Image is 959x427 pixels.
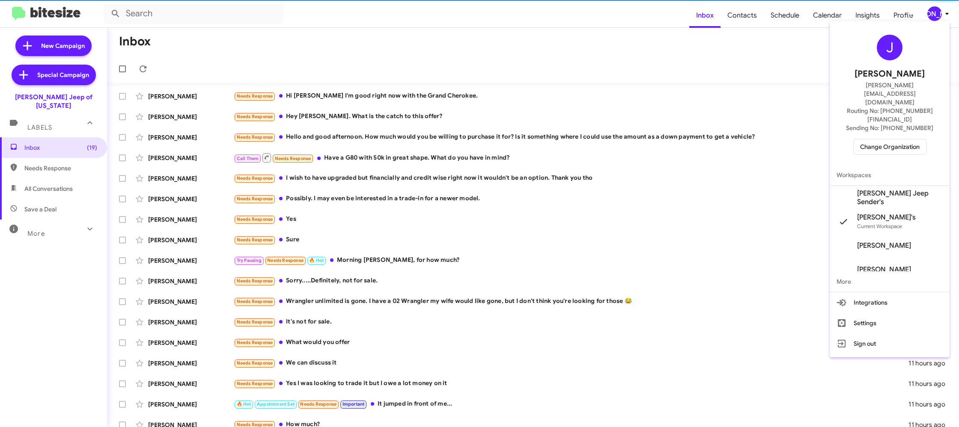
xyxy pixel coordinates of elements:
span: Change Organization [860,139,920,154]
span: [PERSON_NAME] Jeep Sender's [857,189,943,206]
button: Change Organization [853,139,926,154]
span: Workspaces [830,165,950,185]
span: Current Workspace [857,223,902,229]
span: [PERSON_NAME]'s [857,213,916,222]
span: [PERSON_NAME] [857,241,911,250]
div: J [877,35,902,60]
button: Integrations [830,292,950,313]
span: [PERSON_NAME][EMAIL_ADDRESS][DOMAIN_NAME] [840,81,939,107]
span: Routing No: [PHONE_NUMBER][FINANCIAL_ID] [840,107,939,124]
span: More [830,271,950,292]
span: Sending No: [PHONE_NUMBER] [846,124,933,132]
span: [PERSON_NAME] [857,265,911,274]
button: Settings [830,313,950,333]
span: [PERSON_NAME] [855,67,925,81]
button: Sign out [830,333,950,354]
